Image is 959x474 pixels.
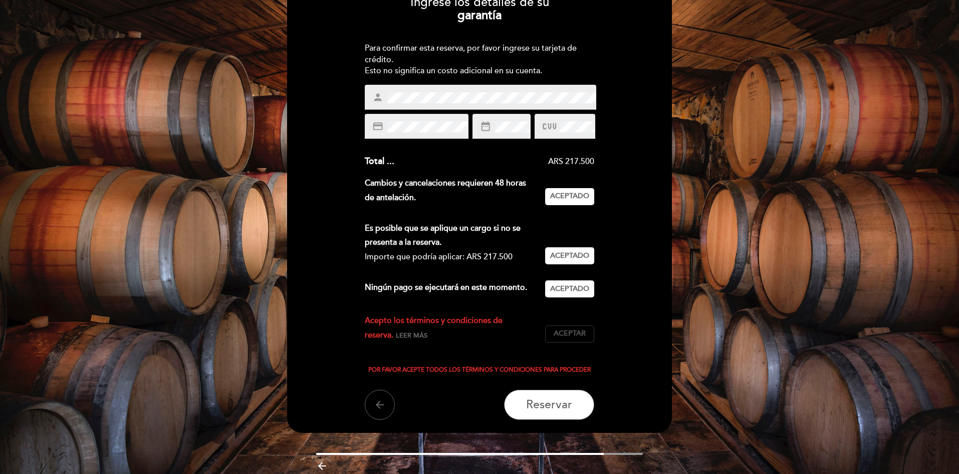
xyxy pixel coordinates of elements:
span: Leer más [396,332,427,340]
span: Aceptar [554,329,586,339]
div: Importe que podría aplicar: ARS 217.500 [365,250,538,264]
button: Aceptado [545,247,594,264]
i: arrow_backward [316,460,328,472]
div: Acepto los términos y condiciones de reserva. [365,313,546,343]
span: Total ... [365,155,394,167]
div: Ningún pago se ejecutará en este momento. [365,280,546,297]
div: Cambios y cancelaciones requieren 48 horas de antelación. [365,176,546,205]
div: Es posible que se aplique un cargo si no se presenta a la reserva. [365,221,538,250]
button: Aceptado [545,280,594,297]
i: person [372,92,383,103]
span: Aceptado [550,251,589,261]
span: Aceptado [550,284,589,294]
span: Reservar [526,398,572,412]
div: Para confirmar esta reserva, por favor ingrese su tarjeta de crédito. Esto no significa un costo ... [365,43,595,77]
div: ARS 217.500 [394,156,595,168]
button: Aceptar [545,326,594,343]
span: Aceptado [550,191,589,202]
button: Reservar [504,390,594,420]
i: arrow_back [374,399,386,411]
button: arrow_back [365,390,395,420]
i: date_range [480,121,491,132]
i: credit_card [372,121,383,132]
b: garantía [457,8,502,23]
button: Aceptado [545,188,594,205]
div: Por favor acepte todos los términos y condiciones para proceder [365,367,595,374]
